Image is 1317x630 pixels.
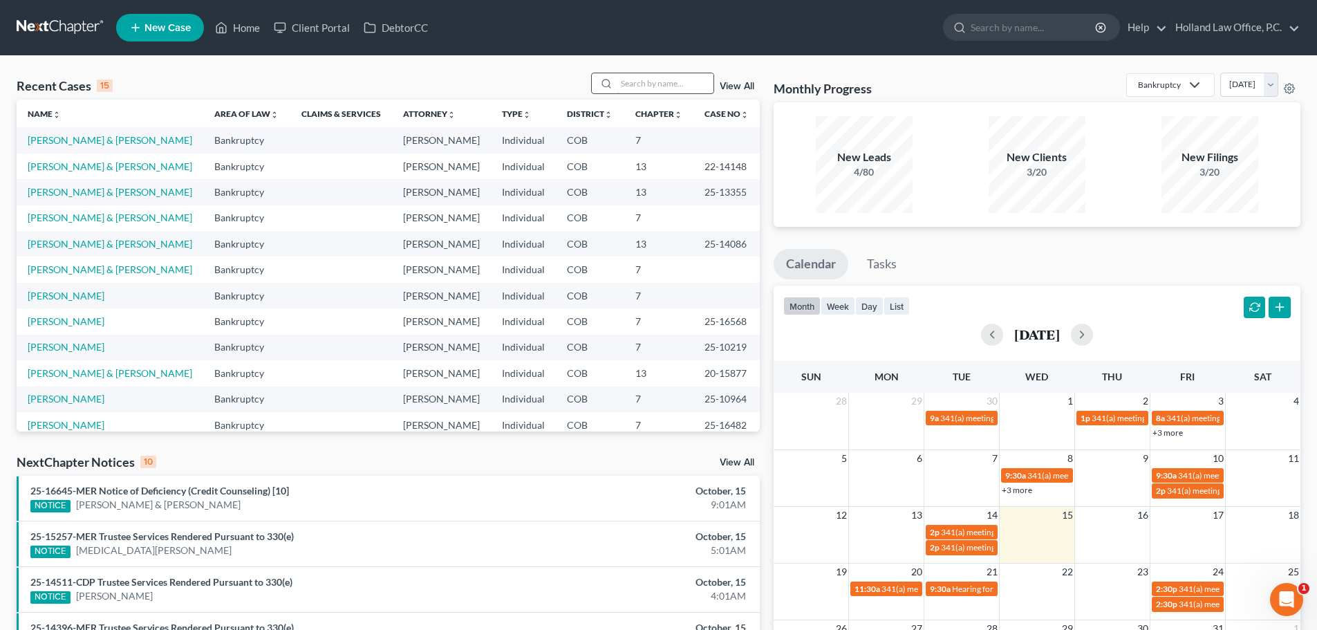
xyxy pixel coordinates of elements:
span: 23 [1136,564,1150,580]
a: [PERSON_NAME] [28,419,104,431]
td: 25-10964 [693,387,760,412]
span: 9:30a [930,584,951,594]
td: 7 [624,412,693,438]
h3: Monthly Progress [774,80,872,97]
span: 341(a) meeting for [PERSON_NAME] & [PERSON_NAME] [1092,413,1298,423]
td: 22-14148 [693,154,760,179]
div: 5:01AM [516,544,746,557]
span: 2:30p [1156,584,1177,594]
span: Sun [801,371,821,382]
span: 2:30p [1156,599,1177,609]
span: 16 [1136,507,1150,524]
span: Hearing for [PERSON_NAME] [952,584,1060,594]
div: 4/80 [816,165,913,179]
span: 341(a) meeting for [PERSON_NAME] [941,542,1074,553]
div: NOTICE [30,591,71,604]
span: 7 [991,450,999,467]
a: Home [208,15,267,40]
span: 28 [834,393,848,409]
h2: [DATE] [1014,327,1060,342]
td: 7 [624,257,693,282]
i: unfold_more [523,111,531,119]
a: Client Portal [267,15,357,40]
span: 341(a) meeting for [PERSON_NAME] [1179,584,1312,594]
td: 7 [624,335,693,360]
span: Mon [875,371,899,382]
td: 25-10219 [693,335,760,360]
td: [PERSON_NAME] [392,335,491,360]
a: DebtorCC [357,15,435,40]
div: 3/20 [1161,165,1258,179]
span: 22 [1061,564,1074,580]
span: 1 [1298,583,1309,594]
a: [PERSON_NAME] & [PERSON_NAME] [28,134,192,146]
span: 12 [834,507,848,524]
span: 9a [930,413,939,423]
td: Bankruptcy [203,360,290,386]
a: Area of Lawunfold_more [214,109,279,119]
td: COB [556,257,624,282]
div: 4:01AM [516,589,746,603]
td: COB [556,335,624,360]
a: Help [1121,15,1167,40]
span: 2 [1141,393,1150,409]
td: [PERSON_NAME] [392,308,491,334]
span: Fri [1180,371,1195,382]
span: 11 [1287,450,1300,467]
div: NextChapter Notices [17,454,156,470]
span: Tue [953,371,971,382]
button: week [821,297,855,315]
span: 18 [1287,507,1300,524]
span: 21 [985,564,999,580]
td: 20-15877 [693,360,760,386]
a: 25-14511-CDP Trustee Services Rendered Pursuant to 330(e) [30,576,292,588]
a: [PERSON_NAME] [76,589,153,603]
span: 341(a) meeting for [PERSON_NAME] [881,584,1015,594]
a: Nameunfold_more [28,109,61,119]
div: Recent Cases [17,77,113,94]
a: Calendar [774,249,848,279]
a: [PERSON_NAME] & [PERSON_NAME] [28,186,192,198]
div: 9:01AM [516,498,746,512]
td: Bankruptcy [203,257,290,282]
span: 6 [915,450,924,467]
td: Bankruptcy [203,412,290,438]
td: Individual [491,179,556,205]
div: New Clients [989,149,1085,165]
td: 13 [624,360,693,386]
td: [PERSON_NAME] [392,205,491,231]
span: 15 [1061,507,1074,524]
td: [PERSON_NAME] [392,127,491,153]
td: 25-16568 [693,308,760,334]
th: Claims & Services [290,100,392,127]
td: Individual [491,205,556,231]
td: [PERSON_NAME] [392,179,491,205]
a: 25-15257-MER Trustee Services Rendered Pursuant to 330(e) [30,530,294,542]
td: Individual [491,360,556,386]
button: day [855,297,884,315]
div: New Filings [1161,149,1258,165]
a: [PERSON_NAME] & [PERSON_NAME] [76,498,241,512]
a: View All [720,82,754,91]
td: COB [556,154,624,179]
span: 5 [840,450,848,467]
td: COB [556,283,624,308]
td: Individual [491,154,556,179]
a: Attorneyunfold_more [403,109,456,119]
td: [PERSON_NAME] [392,360,491,386]
td: 25-16482 [693,412,760,438]
td: Bankruptcy [203,308,290,334]
span: 2p [930,527,940,537]
span: 17 [1211,507,1225,524]
td: [PERSON_NAME] [392,154,491,179]
span: 1 [1066,393,1074,409]
span: 11:30a [854,584,880,594]
td: COB [556,412,624,438]
iframe: Intercom live chat [1270,583,1303,616]
span: 341(a) meeting for [PERSON_NAME] [1178,470,1311,481]
td: 13 [624,154,693,179]
td: Bankruptcy [203,154,290,179]
td: COB [556,308,624,334]
a: +3 more [1002,485,1032,495]
span: 341(a) meeting for [PERSON_NAME] [1179,599,1312,609]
